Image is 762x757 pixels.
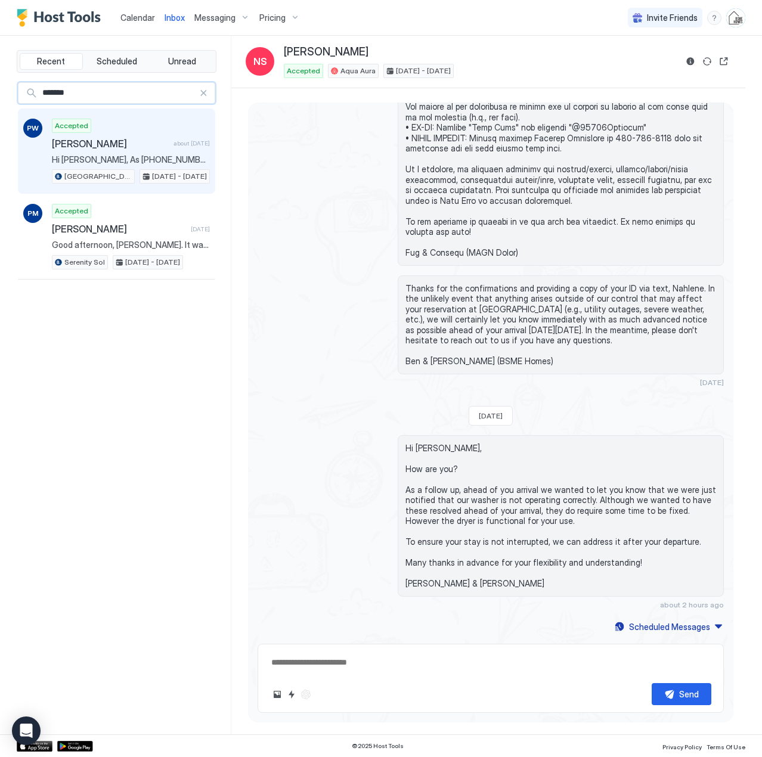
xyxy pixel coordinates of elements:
span: Calendar [120,13,155,23]
span: Terms Of Use [707,743,745,750]
button: Recent [20,53,83,70]
a: Terms Of Use [707,740,745,752]
span: [PERSON_NAME] [52,138,169,150]
span: [GEOGRAPHIC_DATA] [64,171,132,182]
span: Hi [PERSON_NAME], As [PHONE_NUMBER] appears to be a non-US phone number, we will be unable to rec... [52,154,210,165]
span: NS [253,54,267,69]
span: [DATE] [479,411,503,420]
button: Open reservation [717,54,731,69]
span: Good afternoon, [PERSON_NAME]. It was our pleasure hosting you at Serenity Sol! We hope you enjoy... [52,240,210,250]
button: Sync reservation [700,54,714,69]
button: Upload image [270,687,284,702]
span: Inbox [165,13,185,23]
span: Accepted [55,120,88,131]
span: Scheduled [97,56,137,67]
a: App Store [17,741,52,752]
span: [DATE] - [DATE] [152,171,207,182]
span: Accepted [55,206,88,216]
span: PW [27,123,39,134]
div: Send [679,688,699,700]
button: Scheduled Messages [613,619,724,635]
div: Scheduled Messages [629,621,710,633]
div: Open Intercom Messenger [12,716,41,745]
input: Input Field [38,83,199,103]
span: [DATE] [700,378,724,387]
div: tab-group [17,50,216,73]
span: Aqua Aura [340,66,376,76]
a: Inbox [165,11,185,24]
span: Hi [PERSON_NAME], How are you? As a follow up, ahead of you arrival we wanted to let you know tha... [405,443,716,589]
span: PM [27,208,39,219]
span: [DATE] [191,225,210,233]
div: menu [707,11,721,25]
span: Privacy Policy [662,743,702,750]
span: © 2025 Host Tools [352,742,404,750]
span: Messaging [194,13,236,23]
a: Privacy Policy [662,740,702,752]
span: [PERSON_NAME] [52,223,186,235]
span: [DATE] - [DATE] [125,257,180,268]
a: Host Tools Logo [17,9,106,27]
div: User profile [726,8,745,27]
span: [DATE] - [DATE] [396,66,451,76]
span: Thanks for the confirmations and providing a copy of your ID via text, Nahlene. In the unlikely e... [405,283,716,367]
span: Unread [168,56,196,67]
a: Calendar [120,11,155,24]
span: [PERSON_NAME] [284,45,368,59]
span: Invite Friends [647,13,698,23]
span: about [DATE] [174,139,210,147]
button: Send [652,683,711,705]
span: Serenity Sol [64,257,105,268]
button: Reservation information [683,54,698,69]
span: Accepted [287,66,320,76]
span: about 2 hours ago [660,600,724,609]
span: Pricing [259,13,286,23]
a: Google Play Store [57,741,93,752]
button: Quick reply [284,687,299,702]
button: Unread [150,53,213,70]
button: Scheduled [85,53,148,70]
span: Recent [37,56,65,67]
